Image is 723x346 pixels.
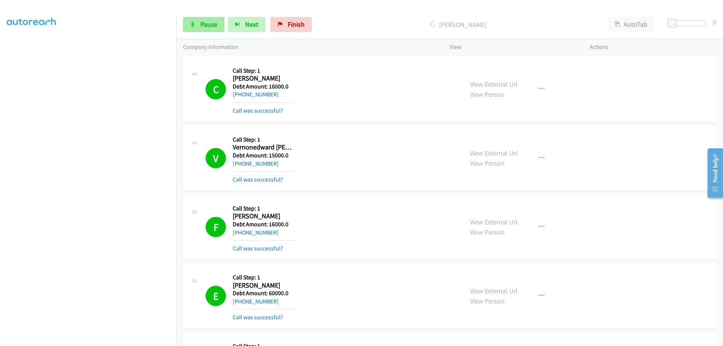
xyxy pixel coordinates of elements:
[233,136,295,143] h5: Call Step: 1
[233,229,279,236] a: [PHONE_NUMBER]
[233,298,279,305] a: [PHONE_NUMBER]
[233,91,279,98] a: [PHONE_NUMBER]
[713,17,716,27] div: 0
[470,149,518,157] a: View External Url
[270,17,312,32] a: Finish
[288,20,305,29] span: Finish
[322,20,594,30] p: [PERSON_NAME]
[233,83,295,90] h5: Debt Amount: 16000.0
[233,212,295,221] h2: [PERSON_NAME]
[450,43,576,52] p: View
[233,221,295,228] h5: Debt Amount: 16000.0
[183,43,436,52] p: Company Information
[701,143,723,203] iframe: Resource Center
[206,286,226,306] h1: E
[671,20,706,26] div: Delay between calls (in seconds)
[233,281,295,290] h2: [PERSON_NAME]
[206,79,226,99] h1: C
[470,297,505,305] a: View Person
[200,20,217,29] span: Pause
[470,159,505,168] a: View Person
[206,148,226,168] h1: V
[233,205,295,212] h5: Call Step: 1
[233,74,295,83] h2: [PERSON_NAME]
[470,287,518,295] a: View External Url
[608,17,654,32] button: AutoTab
[233,245,283,252] a: Call was successful?
[470,90,505,99] a: View Person
[228,17,265,32] button: Next
[233,176,283,183] a: Call was successful?
[245,20,258,29] span: Next
[233,314,283,321] a: Call was successful?
[206,217,226,237] h1: F
[470,218,518,226] a: View External Url
[233,290,295,297] h5: Debt Amount: 60000.0
[233,107,283,114] a: Call was successful?
[590,43,716,52] p: Actions
[233,152,295,159] h5: Debt Amount: 15000.0
[233,67,295,75] h5: Call Step: 1
[183,17,224,32] a: Pause
[470,80,518,88] a: View External Url
[470,228,505,236] a: View Person
[233,274,295,281] h5: Call Step: 1
[233,160,279,167] a: [PHONE_NUMBER]
[233,143,295,152] h2: Vernonedward [PERSON_NAME]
